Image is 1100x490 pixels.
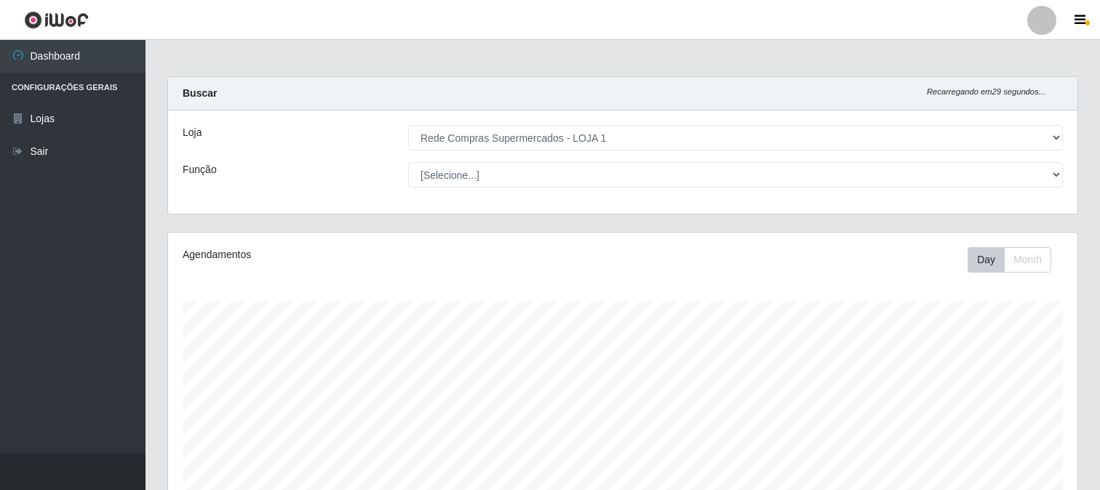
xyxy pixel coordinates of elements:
strong: Buscar [183,87,217,99]
label: Loja [183,125,202,140]
div: Toolbar with button groups [968,247,1063,273]
button: Month [1004,247,1051,273]
button: Day [968,247,1005,273]
i: Recarregando em 29 segundos... [927,87,1045,96]
img: CoreUI Logo [24,11,89,29]
div: First group [968,247,1051,273]
label: Função [183,162,217,177]
div: Agendamentos [183,247,537,262]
